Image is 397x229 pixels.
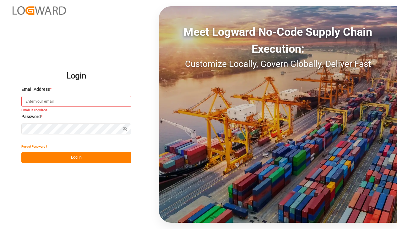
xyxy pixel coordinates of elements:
[21,96,131,107] input: Enter your email
[21,113,41,120] span: Password
[21,66,131,86] h2: Login
[13,6,66,15] img: Logward_new_orange.png
[159,24,397,57] div: Meet Logward No-Code Supply Chain Execution:
[21,141,47,152] button: Forgot Password?
[21,86,50,93] span: Email Address
[21,108,131,114] small: Email is required.
[21,152,131,163] button: Log In
[159,57,397,71] div: Customize Locally, Govern Globally, Deliver Fast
